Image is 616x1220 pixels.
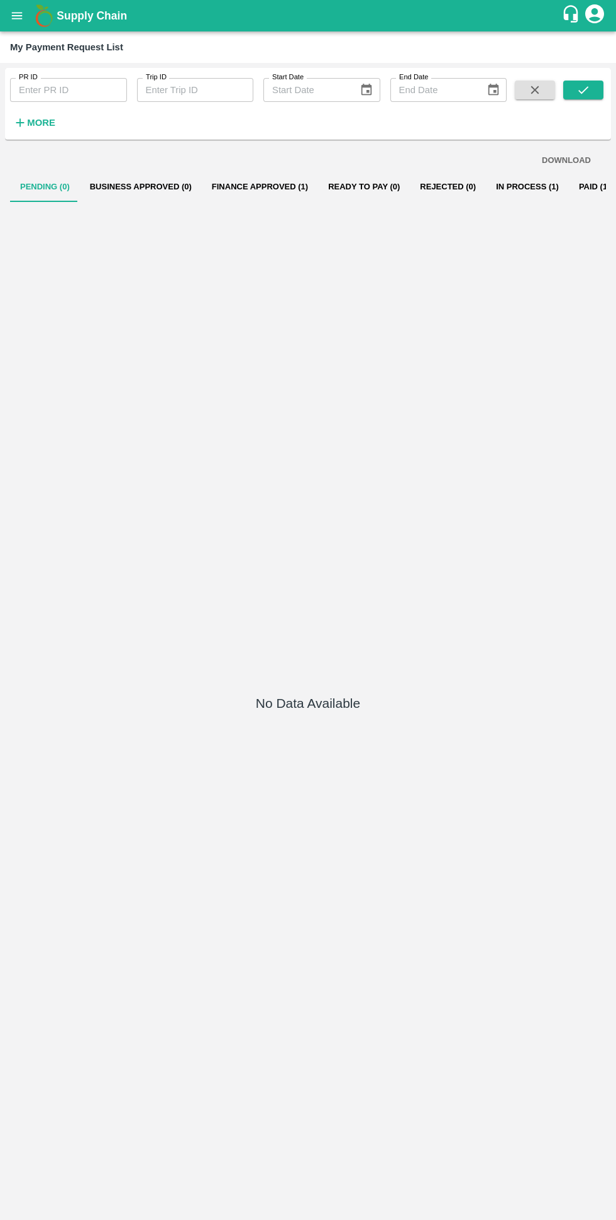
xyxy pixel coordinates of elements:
[31,3,57,28] img: logo
[561,4,583,27] div: customer-support
[202,172,318,202] button: Finance Approved (1)
[27,118,55,128] strong: More
[80,172,202,202] button: Business Approved (0)
[57,7,561,25] a: Supply Chain
[137,78,254,102] input: Enter Trip ID
[318,172,410,202] button: Ready To Pay (0)
[583,3,606,29] div: account of current user
[10,39,123,55] div: My Payment Request List
[10,78,127,102] input: Enter PR ID
[399,72,428,82] label: End Date
[410,172,486,202] button: Rejected (0)
[256,695,360,712] h5: No Data Available
[390,78,476,102] input: End Date
[10,172,80,202] button: Pending (0)
[10,112,58,133] button: More
[272,72,304,82] label: Start Date
[146,72,167,82] label: Trip ID
[263,78,349,102] input: Start Date
[19,72,38,82] label: PR ID
[486,172,569,202] button: In Process (1)
[57,9,127,22] b: Supply Chain
[481,78,505,102] button: Choose date
[355,78,378,102] button: Choose date
[537,150,596,172] button: DOWNLOAD
[3,1,31,30] button: open drawer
